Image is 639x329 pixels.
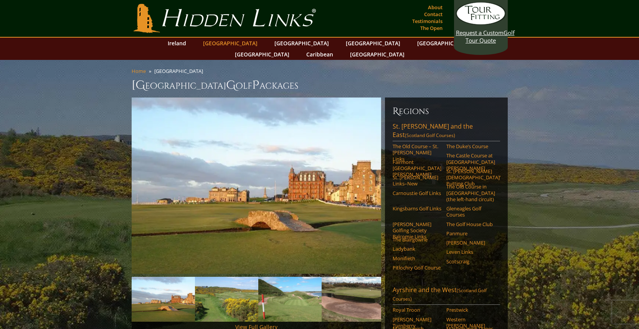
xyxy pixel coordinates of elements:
[132,68,146,74] a: Home
[446,205,495,218] a: Gleneagles Golf Courses
[231,49,293,60] a: [GEOGRAPHIC_DATA]
[393,316,441,329] a: [PERSON_NAME] Turnberry
[446,143,495,149] a: The Duke’s Course
[346,49,408,60] a: [GEOGRAPHIC_DATA]
[393,122,500,141] a: St. [PERSON_NAME] and the East(Scotland Golf Courses)
[446,230,495,236] a: Panmure
[199,38,261,49] a: [GEOGRAPHIC_DATA]
[456,29,504,36] span: Request a Custom
[393,246,441,252] a: Ladybank
[446,152,495,171] a: The Castle Course at [GEOGRAPHIC_DATA][PERSON_NAME]
[446,240,495,246] a: [PERSON_NAME]
[418,23,444,33] a: The Open
[302,49,337,60] a: Caribbean
[446,249,495,255] a: Leven Links
[426,2,444,13] a: About
[446,184,495,202] a: The Old Course in [GEOGRAPHIC_DATA] (the left-hand circuit)
[342,38,404,49] a: [GEOGRAPHIC_DATA]
[446,258,495,265] a: Scotscraig
[446,221,495,227] a: The Golf House Club
[393,205,441,212] a: Kingsbarns Golf Links
[271,38,333,49] a: [GEOGRAPHIC_DATA]
[393,105,500,117] h6: Regions
[132,78,508,93] h1: [GEOGRAPHIC_DATA] olf ackages
[164,38,190,49] a: Ireland
[393,307,441,313] a: Royal Troon
[154,68,206,74] li: [GEOGRAPHIC_DATA]
[410,16,444,26] a: Testimonials
[446,168,495,187] a: St. [PERSON_NAME] [DEMOGRAPHIC_DATA]’ Putting Club
[393,287,487,302] span: (Scotland Golf Courses)
[393,255,441,261] a: Monifieth
[405,132,455,139] span: (Scotland Golf Courses)
[393,143,441,162] a: The Old Course – St. [PERSON_NAME] Links
[456,2,506,44] a: Request a CustomGolf Tour Quote
[393,286,500,305] a: Ayrshire and the West(Scotland Golf Courses)
[393,236,441,243] a: The Blairgowrie
[393,221,441,240] a: [PERSON_NAME] Golfing Society Balcomie Links
[446,307,495,313] a: Prestwick
[393,190,441,196] a: Carnoustie Golf Links
[393,265,441,271] a: Pitlochry Golf Course
[226,78,236,93] span: G
[446,316,495,329] a: Western [PERSON_NAME]
[393,174,441,187] a: St. [PERSON_NAME] Links–New
[393,159,441,178] a: Fairmont [GEOGRAPHIC_DATA][PERSON_NAME]
[413,38,476,49] a: [GEOGRAPHIC_DATA]
[422,9,444,20] a: Contact
[252,78,259,93] span: P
